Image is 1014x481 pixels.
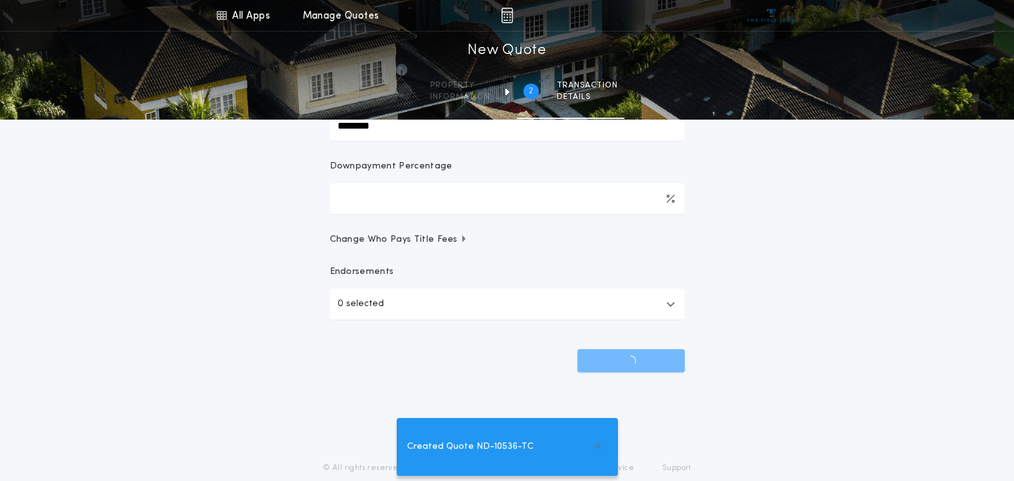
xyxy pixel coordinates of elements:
h1: New Quote [467,41,546,61]
button: Change Who Pays Title Fees [330,233,685,246]
img: vs-icon [747,9,795,22]
span: Created Quote ND-10536-TC [407,440,534,454]
span: Change Who Pays Title Fees [330,233,468,246]
span: Property [430,80,490,91]
input: New Loan Amount [330,110,685,141]
img: img [501,8,513,23]
p: 0 selected [338,296,384,312]
span: details [557,92,618,102]
p: Endorsements [330,266,685,278]
input: Downpayment Percentage [330,183,685,214]
h2: 2 [529,86,533,96]
p: Downpayment Percentage [330,160,453,173]
span: Transaction [557,80,618,91]
button: 0 selected [330,289,685,320]
span: information [430,92,490,102]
